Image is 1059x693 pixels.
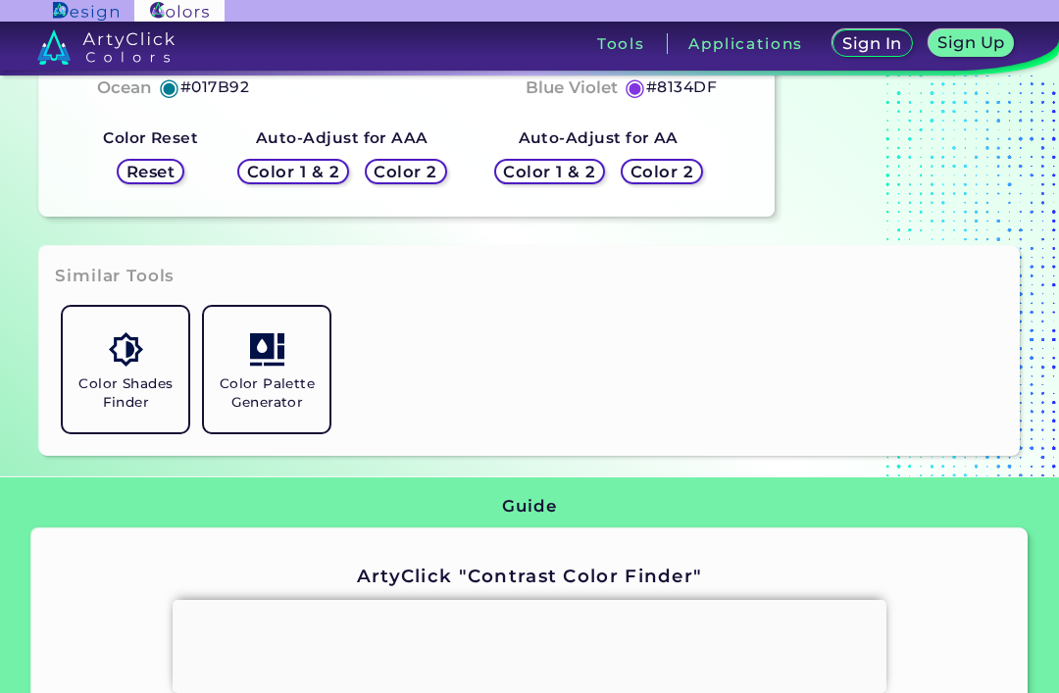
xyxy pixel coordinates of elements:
[632,164,690,178] h5: Color 2
[646,74,717,100] h5: #8134DF
[53,2,119,21] img: ArtyClick Design logo
[196,299,337,440] a: Color Palette Generator
[940,35,1002,50] h5: Sign Up
[526,74,618,102] h4: Blue Violet
[688,36,803,51] h3: Applications
[71,374,180,412] h5: Color Shades Finder
[845,36,900,51] h5: Sign In
[109,332,143,367] img: icon_color_shades.svg
[190,564,868,589] h2: ArtyClick "Contrast Color Finder"
[159,75,180,99] h5: ◉
[377,164,434,178] h5: Color 2
[180,74,249,100] h5: #017B92
[507,164,592,178] h5: Color 1 & 2
[103,128,198,147] strong: Color Reset
[212,374,322,412] h5: Color Palette Generator
[173,600,886,688] iframe: Advertisement
[37,29,176,65] img: logo_artyclick_colors_white.svg
[502,495,556,519] h3: Guide
[625,75,646,99] h5: ◉
[55,299,196,440] a: Color Shades Finder
[835,31,909,57] a: Sign In
[932,31,1010,57] a: Sign Up
[519,128,679,147] strong: Auto-Adjust for AA
[251,164,336,178] h5: Color 1 & 2
[128,164,173,178] h5: Reset
[250,332,284,367] img: icon_col_pal_col.svg
[55,265,175,288] h3: Similar Tools
[597,36,645,51] h3: Tools
[97,74,152,102] h4: Ocean
[256,128,429,147] strong: Auto-Adjust for AAA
